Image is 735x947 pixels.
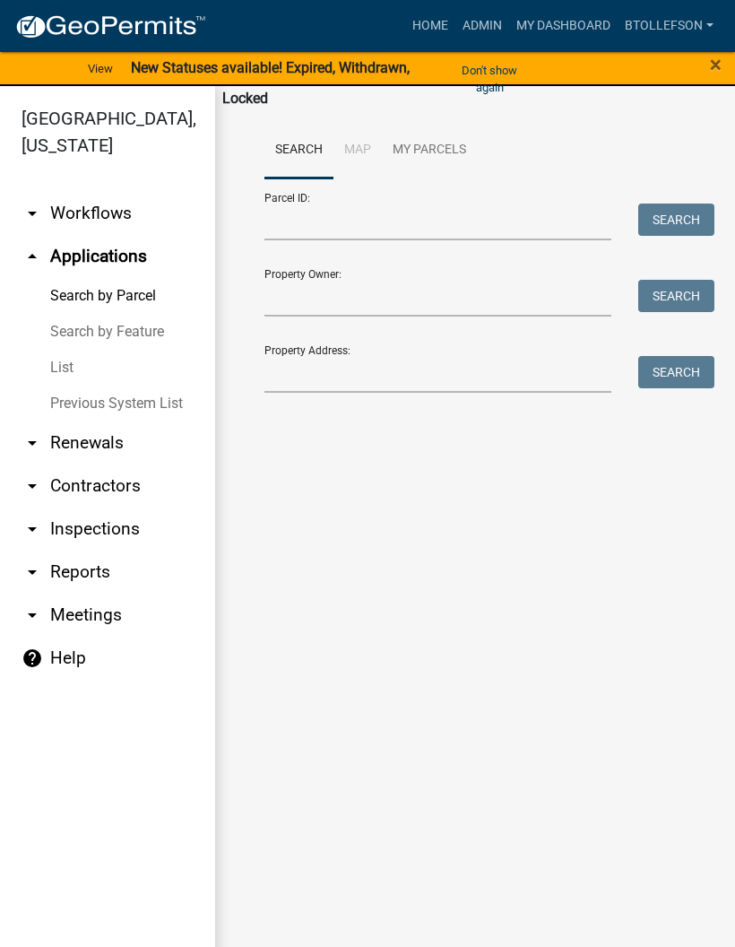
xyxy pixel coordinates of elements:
[710,52,722,77] span: ×
[455,9,509,43] a: Admin
[22,246,43,267] i: arrow_drop_up
[22,203,43,224] i: arrow_drop_down
[638,356,714,388] button: Search
[638,280,714,312] button: Search
[382,122,477,179] a: My Parcels
[710,54,722,75] button: Close
[618,9,721,43] a: btollefson
[22,475,43,497] i: arrow_drop_down
[22,518,43,540] i: arrow_drop_down
[509,9,618,43] a: My Dashboard
[131,59,410,107] strong: New Statuses available! Expired, Withdrawn, Locked
[638,204,714,236] button: Search
[22,561,43,583] i: arrow_drop_down
[22,432,43,454] i: arrow_drop_down
[442,56,538,102] button: Don't show again
[405,9,455,43] a: Home
[264,122,333,179] a: Search
[22,647,43,669] i: help
[22,604,43,626] i: arrow_drop_down
[81,54,120,83] a: View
